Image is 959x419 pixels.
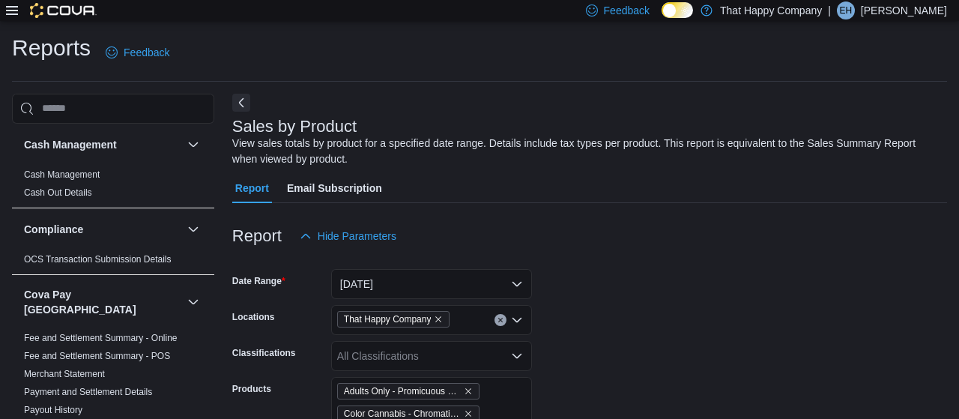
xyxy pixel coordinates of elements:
span: Adults Only - Promicuous Peach NFSW Liquid Diamond 510 Thread Cartridge - Indica - 1g [344,384,461,399]
span: Payout History [24,404,82,416]
span: Cash Management [24,169,100,181]
span: That Happy Company [344,312,432,327]
div: View sales totals by product for a specified date range. Details include tax types per product. T... [232,136,940,167]
p: | [828,1,831,19]
p: [PERSON_NAME] [861,1,947,19]
button: Cova Pay [GEOGRAPHIC_DATA] [184,293,202,311]
h3: Sales by Product [232,118,357,136]
span: Feedback [124,45,169,60]
span: Email Subscription [287,173,382,203]
span: Merchant Statement [24,368,105,380]
button: Hide Parameters [294,221,402,251]
button: Clear input [494,314,506,326]
span: Dark Mode [662,18,662,19]
button: Open list of options [511,314,523,326]
span: Cash Out Details [24,187,92,199]
a: Cash Management [24,169,100,180]
label: Classifications [232,347,296,359]
button: Remove Color Cannabis - Chromatica Pre-roll - Hybrid - 10x0.35g from selection in this group [464,409,473,418]
a: Fee and Settlement Summary - Online [24,333,178,343]
span: OCS Transaction Submission Details [24,253,172,265]
span: Fee and Settlement Summary - POS [24,350,170,362]
h3: Compliance [24,222,83,237]
button: Cash Management [184,136,202,154]
span: That Happy Company [337,311,450,328]
a: Feedback [100,37,175,67]
a: Payment and Settlement Details [24,387,152,397]
button: [DATE] [331,269,532,299]
div: Compliance [12,250,214,274]
label: Products [232,383,271,395]
a: Cash Out Details [24,187,92,198]
a: Payout History [24,405,82,415]
span: Report [235,173,269,203]
button: Compliance [24,222,181,237]
button: Remove That Happy Company from selection in this group [434,315,443,324]
span: Hide Parameters [318,229,396,244]
input: Dark Mode [662,2,693,18]
p: That Happy Company [720,1,822,19]
h1: Reports [12,33,91,63]
a: Fee and Settlement Summary - POS [24,351,170,361]
button: Open list of options [511,350,523,362]
button: Cash Management [24,137,181,152]
label: Date Range [232,275,285,287]
label: Locations [232,311,275,323]
h3: Report [232,227,282,245]
img: Cova [30,3,97,18]
button: Compliance [184,220,202,238]
button: Remove Adults Only - Promicuous Peach NFSW Liquid Diamond 510 Thread Cartridge - Indica - 1g from... [464,387,473,396]
button: Next [232,94,250,112]
div: Eric Haddad [837,1,855,19]
span: EH [840,1,853,19]
h3: Cash Management [24,137,117,152]
span: Adults Only - Promicuous Peach NFSW Liquid Diamond 510 Thread Cartridge - Indica - 1g [337,383,479,400]
a: Merchant Statement [24,369,105,379]
span: Fee and Settlement Summary - Online [24,332,178,344]
div: Cash Management [12,166,214,208]
a: OCS Transaction Submission Details [24,254,172,265]
button: Cova Pay [GEOGRAPHIC_DATA] [24,287,181,317]
span: Payment and Settlement Details [24,386,152,398]
span: Feedback [604,3,650,18]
